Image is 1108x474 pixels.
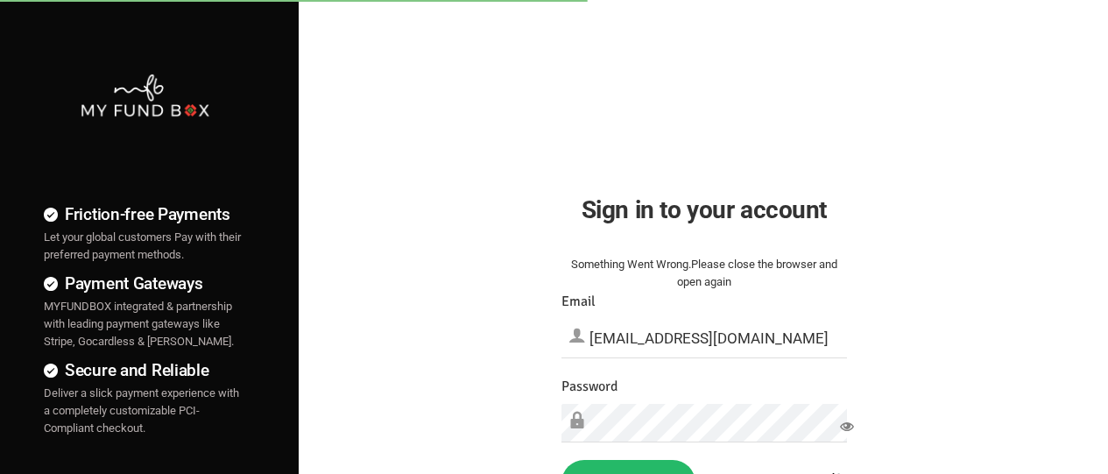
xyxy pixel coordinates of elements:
[561,191,847,229] h2: Sign in to your account
[80,73,210,118] img: mfbwhite.png
[561,256,847,291] div: Something Went Wrong.Please close the browser and open again
[44,202,246,227] h4: Friction-free Payments
[44,230,241,261] span: Let your global customers Pay with their preferred payment methods.
[44,386,239,435] span: Deliver a slick payment experience with a completely customizable PCI-Compliant checkout.
[561,291,596,313] label: Email
[44,271,246,296] h4: Payment Gateways
[561,376,618,398] label: Password
[44,300,234,348] span: MYFUNDBOX integrated & partnership with leading payment gateways like Stripe, Gocardless & [PERSO...
[561,319,847,357] input: Email
[44,357,246,383] h4: Secure and Reliable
